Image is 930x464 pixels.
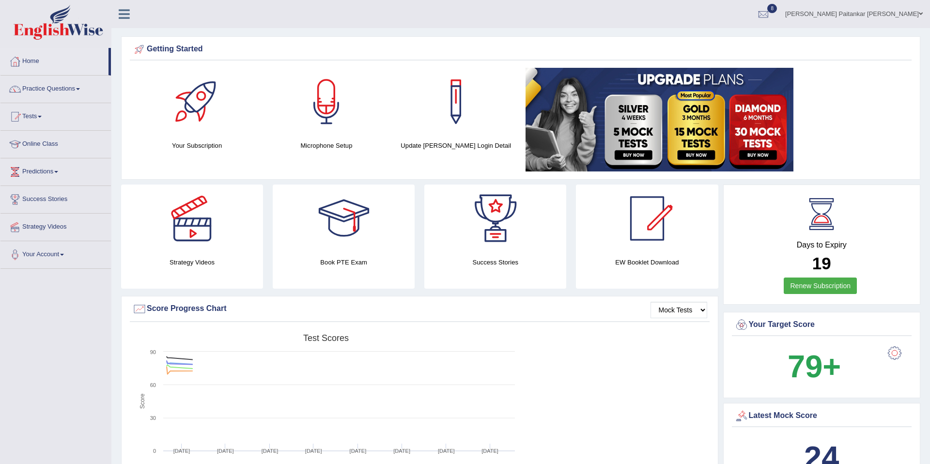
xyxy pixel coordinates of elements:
[303,333,349,343] tspan: Test scores
[150,382,156,388] text: 60
[734,318,910,332] div: Your Target Score
[0,241,111,265] a: Your Account
[0,186,111,210] a: Success Stories
[150,349,156,355] text: 90
[481,448,498,454] tspan: [DATE]
[150,415,156,421] text: 30
[217,448,234,454] tspan: [DATE]
[266,140,386,151] h4: Microphone Setup
[0,76,111,100] a: Practice Questions
[0,158,111,183] a: Predictions
[784,278,857,294] a: Renew Subscription
[393,448,410,454] tspan: [DATE]
[438,448,455,454] tspan: [DATE]
[0,103,111,127] a: Tests
[121,257,263,267] h4: Strategy Videos
[305,448,322,454] tspan: [DATE]
[526,68,793,171] img: small5.jpg
[262,448,279,454] tspan: [DATE]
[153,448,156,454] text: 0
[132,302,707,316] div: Score Progress Chart
[132,42,909,57] div: Getting Started
[137,140,257,151] h4: Your Subscription
[734,241,910,249] h4: Days to Expiry
[767,4,777,13] span: 8
[0,48,108,72] a: Home
[788,349,841,384] b: 79+
[273,257,415,267] h4: Book PTE Exam
[812,254,831,273] b: 19
[734,409,910,423] div: Latest Mock Score
[0,214,111,238] a: Strategy Videos
[576,257,718,267] h4: EW Booklet Download
[0,131,111,155] a: Online Class
[350,448,367,454] tspan: [DATE]
[396,140,516,151] h4: Update [PERSON_NAME] Login Detail
[424,257,566,267] h4: Success Stories
[139,393,146,409] tspan: Score
[173,448,190,454] tspan: [DATE]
